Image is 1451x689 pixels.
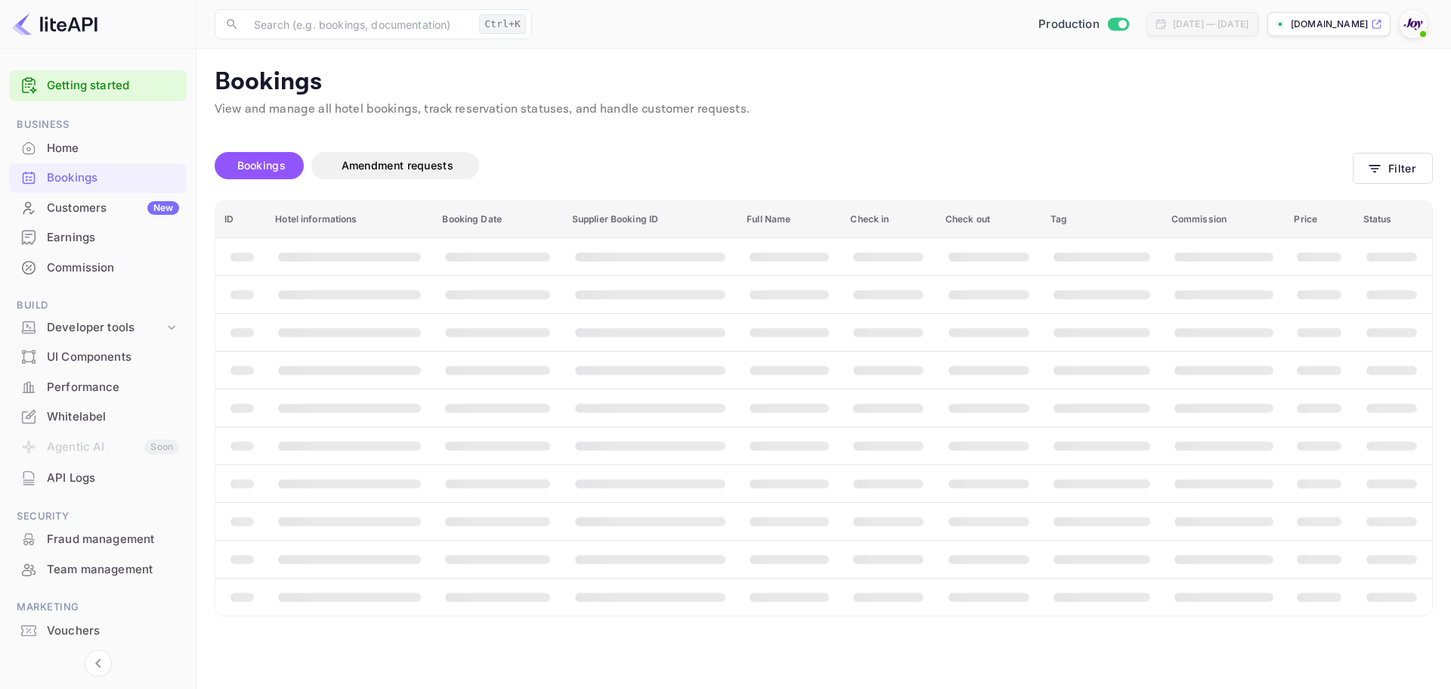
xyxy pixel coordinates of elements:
[9,194,187,223] div: CustomersNew
[9,373,187,401] a: Performance
[1041,201,1162,238] th: Tag
[1291,17,1368,31] p: [DOMAIN_NAME]
[215,201,1432,616] table: booking table
[9,134,187,162] a: Home
[433,201,562,238] th: Booking Date
[9,464,187,493] div: API Logs
[1401,12,1425,36] img: With Joy
[9,508,187,525] span: Security
[9,253,187,283] div: Commission
[9,525,187,554] div: Fraud management
[9,163,187,193] div: Bookings
[9,525,187,553] a: Fraud management
[215,201,266,238] th: ID
[1354,201,1432,238] th: Status
[1173,17,1248,31] div: [DATE] — [DATE]
[47,349,179,366] div: UI Components
[9,70,187,101] div: Getting started
[47,169,179,187] div: Bookings
[47,319,164,337] div: Developer tools
[9,163,187,191] a: Bookings
[237,159,286,172] span: Bookings
[1032,16,1134,33] div: Switch to Sandbox mode
[479,14,526,34] div: Ctrl+K
[342,159,453,172] span: Amendment requests
[9,555,187,583] a: Team management
[9,223,187,253] div: Earnings
[9,616,187,646] div: Vouchers
[563,201,738,238] th: Supplier Booking ID
[215,67,1433,98] p: Bookings
[1353,153,1433,184] button: Filter
[9,343,187,372] div: UI Components
[9,373,187,402] div: Performance
[47,561,179,579] div: Team management
[245,9,473,39] input: Search (e.g. bookings, documentation)
[9,223,187,251] a: Earnings
[9,402,187,432] div: Whitelabel
[12,12,97,36] img: LiteAPI logo
[936,201,1041,238] th: Check out
[47,379,179,396] div: Performance
[9,402,187,430] a: Whitelabel
[9,464,187,492] a: API Logs
[9,194,187,222] a: CustomersNew
[9,599,187,616] span: Marketing
[47,140,179,157] div: Home
[9,116,187,133] span: Business
[266,201,433,238] th: Hotel informations
[9,297,187,314] span: Build
[47,77,179,95] a: Getting started
[1285,201,1354,238] th: Price
[9,134,187,163] div: Home
[1162,201,1285,238] th: Commission
[9,616,187,644] a: Vouchers
[147,201,179,215] div: New
[841,201,936,238] th: Check in
[9,253,187,281] a: Commission
[9,555,187,585] div: Team management
[9,315,187,341] div: Developer tools
[47,259,179,277] div: Commission
[9,343,187,371] a: UI Components
[47,408,179,426] div: Whitelabel
[47,531,179,548] div: Fraud management
[85,650,112,677] button: Collapse navigation
[47,470,179,487] div: API Logs
[1038,16,1100,33] span: Production
[47,229,179,247] div: Earnings
[215,101,1433,119] p: View and manage all hotel bookings, track reservation statuses, and handle customer requests.
[47,200,179,217] div: Customers
[215,152,1353,179] div: account-settings tabs
[47,622,179,640] div: Vouchers
[738,201,841,238] th: Full Name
